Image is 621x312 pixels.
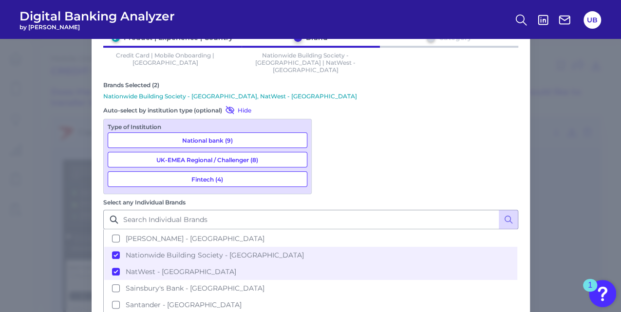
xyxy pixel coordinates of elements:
[19,23,175,31] span: by [PERSON_NAME]
[589,280,616,307] button: Open Resource Center, 1 new notification
[103,105,312,115] div: Auto-select by institution type (optional)
[126,300,242,309] span: Santander - [GEOGRAPHIC_DATA]
[103,81,518,89] div: Brands Selected (2)
[104,247,517,263] button: Nationwide Building Society - [GEOGRAPHIC_DATA]
[126,284,264,293] span: Sainsbury's Bank - [GEOGRAPHIC_DATA]
[108,171,307,187] button: Fintech (4)
[103,92,518,100] p: Nationwide Building Society - [GEOGRAPHIC_DATA], NatWest - [GEOGRAPHIC_DATA]
[126,251,304,259] span: Nationwide Building Society - [GEOGRAPHIC_DATA]
[108,123,307,130] div: Type of Institution
[108,152,307,167] button: UK-EMEA Regional / Challenger (8)
[126,234,264,243] span: [PERSON_NAME] - [GEOGRAPHIC_DATA]
[104,230,517,247] button: [PERSON_NAME] - [GEOGRAPHIC_DATA]
[427,34,435,42] div: 3
[19,9,175,23] span: Digital Banking Analyzer
[103,210,518,229] input: Search Individual Brands
[104,263,517,280] button: NatWest - [GEOGRAPHIC_DATA]
[243,52,368,73] p: Nationwide Building Society - [GEOGRAPHIC_DATA] | NatWest - [GEOGRAPHIC_DATA]
[222,105,251,115] button: Hide
[588,285,592,298] div: 1
[103,199,186,206] label: Select any Individual Brands
[108,132,307,148] button: National bank (9)
[104,280,517,296] button: Sainsbury's Bank - [GEOGRAPHIC_DATA]
[126,267,236,276] span: NatWest - [GEOGRAPHIC_DATA]
[103,52,228,73] p: Credit Card | Mobile Onboarding | [GEOGRAPHIC_DATA]
[583,11,601,29] button: UB
[294,34,302,42] div: 2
